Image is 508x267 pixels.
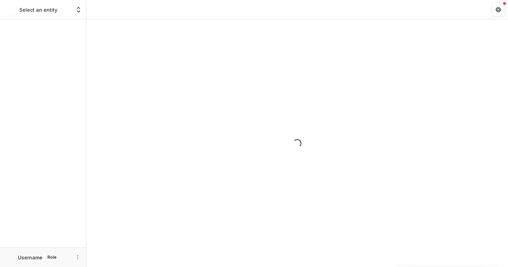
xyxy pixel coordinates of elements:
button: More [74,253,82,261]
p: Select an entity [19,6,57,13]
p: Role [45,254,59,260]
button: Get Help [491,3,505,17]
p: Username [18,254,43,261]
button: Open entity switcher [74,3,83,17]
